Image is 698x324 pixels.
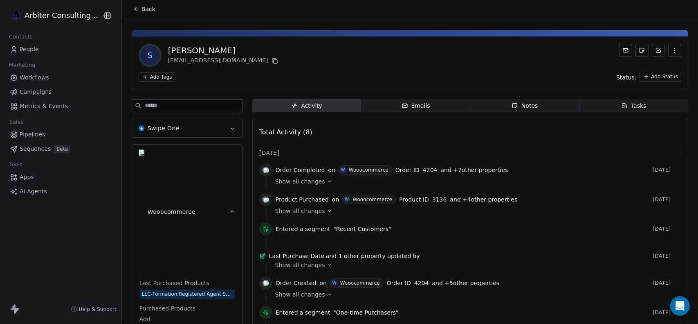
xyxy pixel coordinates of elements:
[20,173,34,181] span: Apps
[423,166,438,174] span: 4204
[275,207,676,215] a: Show all changes
[340,280,380,286] div: Wooocommerce
[333,308,398,317] span: "One-time Purchasers"
[402,102,430,110] div: Emails
[275,177,676,186] a: Show all changes
[139,73,175,82] button: Add Tags
[276,225,330,233] span: Entered a segment
[621,102,646,110] div: Tasks
[139,125,144,131] img: Swipe One
[387,279,411,287] span: Order ID
[138,279,211,287] span: Last Purchased Products
[20,45,39,54] span: People
[20,145,51,153] span: Sequences
[20,73,49,82] span: Workflows
[432,195,447,204] span: 3136
[332,280,337,286] div: W
[79,306,117,313] span: Help & Support
[275,207,325,215] span: Show all changes
[653,226,681,232] span: [DATE]
[7,100,115,113] a: Metrics & Events
[333,225,391,233] span: "Recent Customers"
[128,2,160,16] button: Back
[20,102,68,111] span: Metrics & Events
[352,197,392,202] div: Wooocommerce
[7,43,115,56] a: People
[275,290,676,299] a: Show all changes
[276,308,330,317] span: Entered a segment
[269,252,324,260] span: Last Purchase Date
[275,290,325,299] span: Show all changes
[7,85,115,99] a: Campaigns
[263,196,269,203] img: woocommerce.svg
[259,149,279,157] span: [DATE]
[326,252,411,260] span: and 1 other property updated
[7,142,115,156] a: SequencesBeta
[653,196,681,203] span: [DATE]
[275,177,325,186] span: Show all changes
[345,196,349,203] div: W
[399,195,429,204] span: Product ID
[512,102,538,110] div: Notes
[349,167,388,173] div: Wooocommerce
[10,9,96,23] button: Arbiter Consulting Group
[653,309,681,316] span: [DATE]
[276,279,316,287] span: Order Created
[276,166,325,174] span: Order Completed
[276,195,329,204] span: Product Purchased
[139,315,235,323] span: Add
[54,145,70,153] span: Beta
[7,185,115,198] a: AI Agents
[140,45,160,65] span: S
[670,296,690,316] div: Open Intercom Messenger
[132,119,242,137] button: Swipe OneSwipe One
[263,280,269,286] img: woocommerce.svg
[5,31,36,43] span: Contacts
[6,116,27,128] span: Sales
[432,279,500,287] span: and + 5 other properties
[275,261,676,269] a: Show all changes
[7,128,115,141] a: Pipelines
[5,59,39,71] span: Marketing
[653,253,681,259] span: [DATE]
[132,145,242,279] button: WooocommerceWooocommerce
[319,279,326,287] span: on
[640,72,681,82] button: Add Status
[653,280,681,286] span: [DATE]
[168,56,280,66] div: [EMAIL_ADDRESS][DOMAIN_NAME]
[450,195,517,204] span: and + 4 other properties
[441,166,508,174] span: and + 7 other properties
[332,195,339,204] span: on
[414,279,429,287] span: 4204
[7,170,115,184] a: Apps
[616,73,636,82] span: Status:
[168,45,280,56] div: [PERSON_NAME]
[259,128,312,136] span: Total Activity (8)
[263,167,269,173] img: woocommerce.svg
[341,167,345,173] div: W
[7,71,115,84] a: Workflows
[11,11,21,20] img: Arbiter_Vertical_Logo_Transparent_400dpi_1140x784.png
[653,167,681,173] span: [DATE]
[142,290,232,298] div: LLC-Formation Registered Agent Service
[139,150,144,274] img: Wooocommerce
[148,124,180,132] span: Swipe One
[413,252,420,260] span: by
[20,88,52,96] span: Campaigns
[20,130,45,139] span: Pipelines
[141,5,155,13] span: Back
[20,187,47,196] span: AI Agents
[148,208,195,216] span: Wooocommerce
[275,261,325,269] span: Show all changes
[6,159,26,171] span: Tools
[71,306,117,313] a: Help & Support
[395,166,420,174] span: Order ID
[328,166,335,174] span: on
[25,10,100,21] span: Arbiter Consulting Group
[138,304,197,313] span: Purchased Products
